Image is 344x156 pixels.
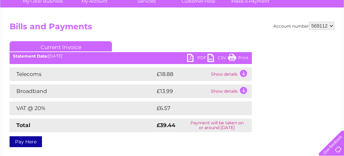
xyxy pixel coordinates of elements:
[10,54,252,59] div: [DATE]
[157,122,175,128] strong: £39.44
[285,29,295,34] a: Blog
[228,54,248,64] a: Print
[155,67,209,81] td: £18.88
[209,67,252,81] td: Show details
[182,119,252,132] td: Payment will be taken on or around [DATE]
[241,29,256,34] a: Energy
[321,29,338,34] a: Log out
[10,22,334,35] h2: Bills and Payments
[299,29,315,34] a: Contact
[11,4,334,33] div: Clear Business is a trading name of Verastar Limited (registered in [GEOGRAPHIC_DATA] No. 3667643...
[10,41,112,51] a: Current Invoice
[209,84,252,98] td: Show details
[16,122,30,128] strong: Total
[215,3,262,12] a: 0333 014 3131
[10,84,155,98] td: Broadband
[155,84,209,98] td: £13.99
[10,67,155,81] td: Telecoms
[207,54,228,64] a: CSV
[13,53,48,59] b: Statement Date:
[260,29,281,34] a: Telecoms
[155,102,236,115] td: £6.57
[224,29,237,34] a: Water
[10,136,42,147] a: Pay Here
[12,18,47,38] img: logo.png
[273,22,334,30] div: Account number
[187,54,207,64] a: PDF
[10,102,155,115] td: VAT @ 20%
